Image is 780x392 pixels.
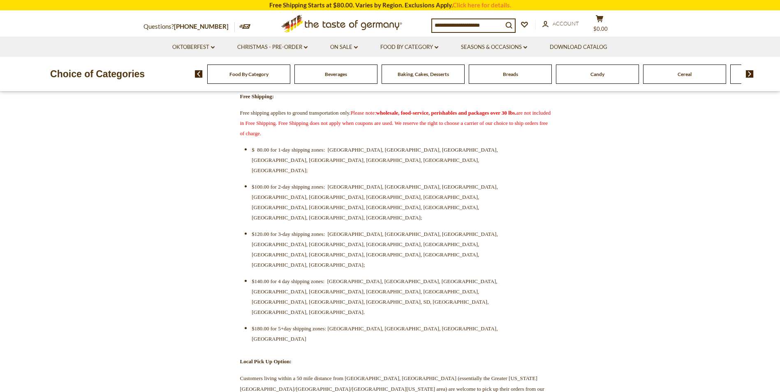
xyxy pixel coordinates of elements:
p: Questions? [144,21,235,32]
a: Food By Category [380,43,438,52]
a: Oktoberfest [172,43,215,52]
strong: wholesale, food-service, perishables and packages over 30 lbs. [376,110,516,116]
a: Click here for details. [453,1,511,9]
a: Christmas - PRE-ORDER [237,43,308,52]
span: Free Shipping: [240,93,274,99]
span: Free shipping applies to ground transportation only. [240,110,551,136]
a: Cereal [678,71,692,77]
span: Account [553,20,579,27]
a: Food By Category [229,71,268,77]
a: Candy [590,71,604,77]
a: Download Catalog [550,43,607,52]
span: $180.00 for 5+day shipping zones: [GEOGRAPHIC_DATA], [GEOGRAPHIC_DATA], [GEOGRAPHIC_DATA], [GEOGR... [252,325,498,342]
a: On Sale [330,43,358,52]
span: Please note: are not included in Free Shipping. Free Shipping does not apply when coupons are use... [240,110,551,136]
a: Breads [503,71,518,77]
span: $0.00 [593,25,608,32]
a: Beverages [325,71,347,77]
a: Seasons & Occasions [461,43,527,52]
img: previous arrow [195,70,203,78]
span: $140.00 for 4 day shipping zones: [GEOGRAPHIC_DATA], [GEOGRAPHIC_DATA], [GEOGRAPHIC_DATA], [GEOGR... [252,278,497,315]
a: Account [542,19,579,28]
img: next arrow [746,70,754,78]
span: $120.00 for 3-day shipping zones: [GEOGRAPHIC_DATA], [GEOGRAPHIC_DATA], [GEOGRAPHIC_DATA], [GEOGR... [252,231,498,268]
a: [PHONE_NUMBER] [174,23,229,30]
span: $ 80.00 for 1-day shipping zones: [GEOGRAPHIC_DATA], [GEOGRAPHIC_DATA], [GEOGRAPHIC_DATA], [GEOGR... [252,147,498,173]
span: $100.00 for 2-day shipping zones: [GEOGRAPHIC_DATA], [GEOGRAPHIC_DATA], [GEOGRAPHIC_DATA], [GEOGR... [252,184,498,221]
a: Baking, Cakes, Desserts [398,71,449,77]
span: Local Pick Up Option: [240,358,292,364]
button: $0.00 [588,15,612,35]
